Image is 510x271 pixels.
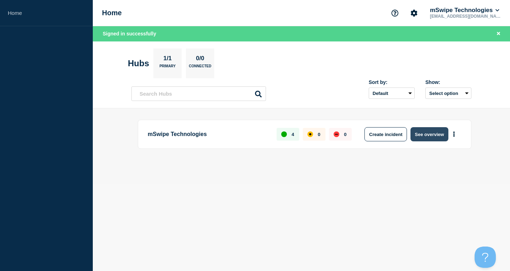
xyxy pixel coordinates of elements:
[387,6,402,21] button: Support
[425,87,471,99] button: Select option
[291,132,294,137] p: 4
[475,247,496,268] iframe: Help Scout Beacon - Open
[429,7,501,14] button: mSwipe Technologies
[425,79,471,85] div: Show:
[369,87,415,99] select: Sort by
[193,55,207,64] p: 0/0
[364,127,407,141] button: Create incident
[407,6,421,21] button: Account settings
[449,128,459,141] button: More actions
[102,9,122,17] h1: Home
[429,14,502,19] p: [EMAIL_ADDRESS][DOMAIN_NAME]
[307,131,313,137] div: affected
[161,55,175,64] p: 1/1
[103,31,156,36] span: Signed in successfully
[281,131,287,137] div: up
[334,131,339,137] div: down
[369,79,415,85] div: Sort by:
[410,127,448,141] button: See overview
[159,64,176,72] p: Primary
[131,86,266,101] input: Search Hubs
[494,30,503,38] button: Close banner
[128,58,149,68] h2: Hubs
[189,64,211,72] p: Connected
[344,132,346,137] p: 0
[318,132,320,137] p: 0
[148,127,268,141] p: mSwipe Technologies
